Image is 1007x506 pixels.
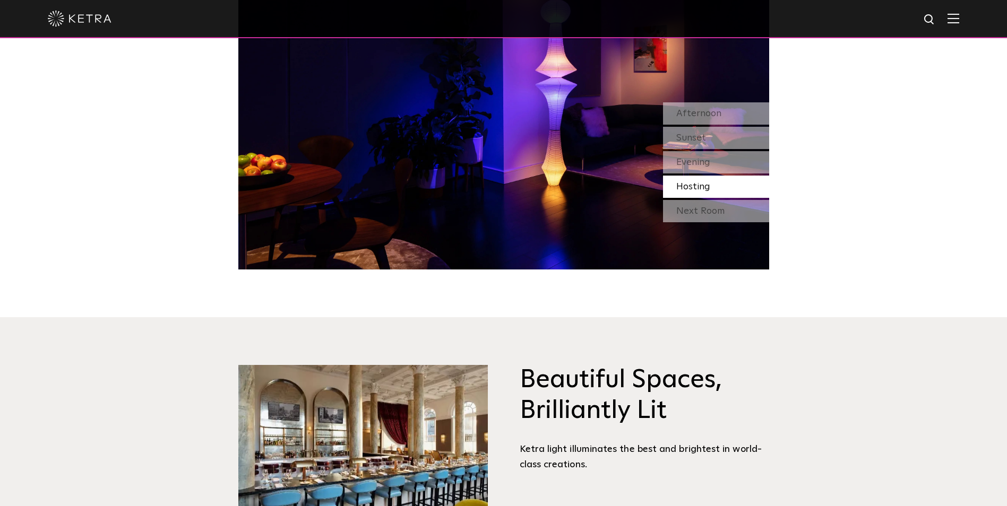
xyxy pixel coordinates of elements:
div: Next Room [663,200,769,222]
span: Afternoon [676,109,721,118]
span: Evening [676,158,710,167]
span: Hosting [676,182,710,191]
img: ketra-logo-2019-white [48,11,111,27]
img: search icon [923,13,936,27]
h3: Beautiful Spaces, Brilliantly Lit [520,365,769,426]
div: Ketra light illuminates the best and brightest in world-class creations. [520,442,769,472]
span: Sunset [676,133,706,143]
img: Hamburger%20Nav.svg [948,13,959,23]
